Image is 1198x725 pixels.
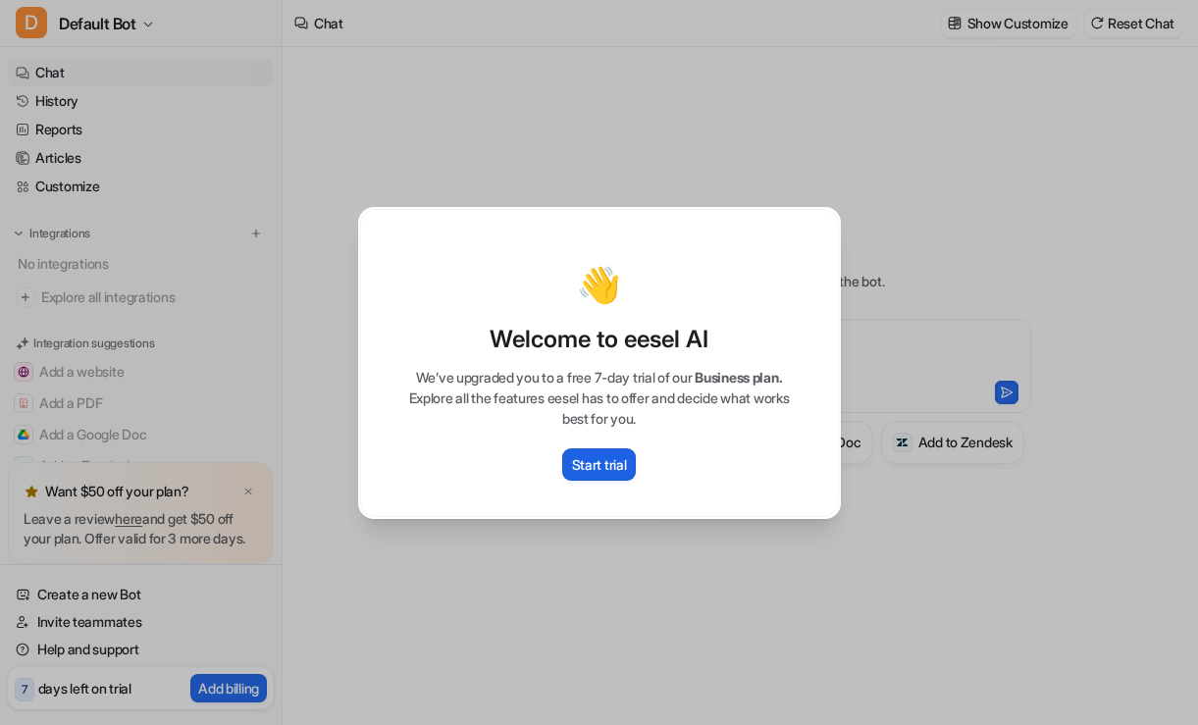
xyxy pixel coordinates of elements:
p: Welcome to eesel AI [381,324,818,355]
span: Business plan. [695,369,782,386]
p: 👋 [577,265,621,304]
button: Start trial [562,448,637,481]
p: We’ve upgraded you to a free 7-day trial of our [381,367,818,388]
p: Explore all the features eesel has to offer and decide what works best for you. [381,388,818,429]
p: Start trial [572,454,627,475]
